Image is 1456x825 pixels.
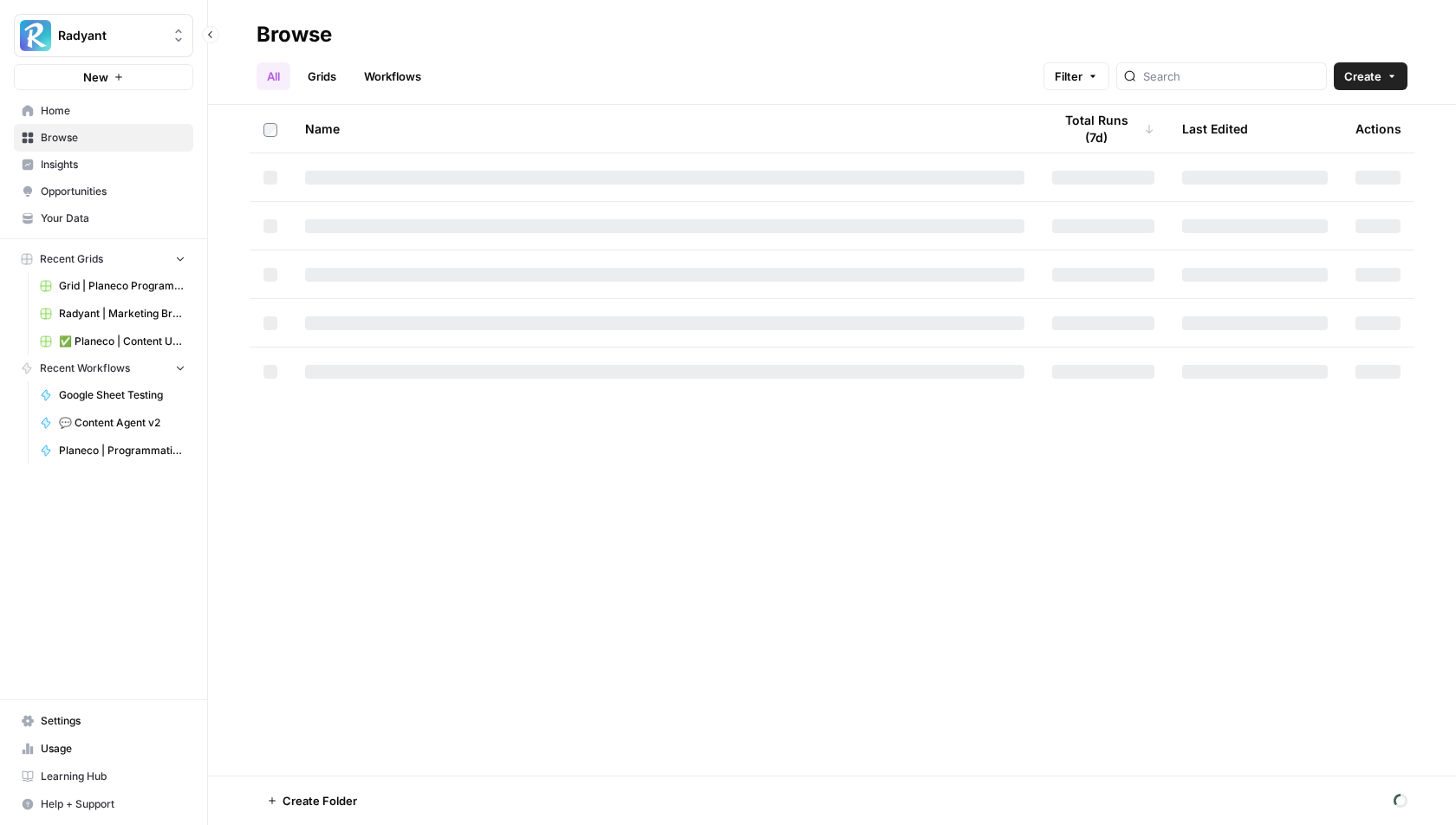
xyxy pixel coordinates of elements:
img: Radyant Logo [20,20,51,51]
span: Insights [41,157,185,172]
span: Create [1344,68,1381,85]
span: Planeco | Programmatic Cluster für "Bauvoranfrage" [59,443,185,458]
a: Learning Hub [14,763,193,790]
button: Workspace: Radyant [14,14,193,57]
div: Last Edited [1182,105,1248,153]
a: Radyant | Marketing Breakdowns [32,300,193,328]
a: Browse [14,124,193,152]
span: Home [41,103,185,119]
span: Usage [41,741,185,757]
span: Recent Grids [40,251,103,267]
a: Insights [14,151,193,179]
span: Help + Support [41,796,185,812]
button: Create Folder [257,787,367,815]
button: Help + Support [14,790,193,818]
input: Search [1143,68,1319,85]
a: Settings [14,707,193,735]
a: Your Data [14,205,193,232]
a: ✅ Planeco | Content Update at Scale [32,328,193,355]
span: Create Folder [283,792,357,809]
span: Filter [1055,68,1082,85]
span: New [83,68,108,86]
a: Home [14,97,193,125]
div: Total Runs (7d) [1052,105,1154,153]
button: Recent Workflows [14,355,193,381]
span: Google Sheet Testing [59,387,185,403]
span: Your Data [41,211,185,226]
a: Planeco | Programmatic Cluster für "Bauvoranfrage" [32,437,193,464]
div: Name [305,105,1024,153]
a: All [257,62,290,90]
a: Grids [297,62,347,90]
span: Browse [41,130,185,146]
a: Google Sheet Testing [32,381,193,409]
span: Grid | Planeco Programmatic Cluster [59,278,185,294]
button: Filter [1043,62,1109,90]
span: Opportunities [41,184,185,199]
a: 💬 Content Agent v2 [32,409,193,437]
span: Radyant | Marketing Breakdowns [59,306,185,322]
span: 💬 Content Agent v2 [59,415,185,431]
span: Learning Hub [41,769,185,784]
span: Radyant [58,27,163,44]
button: Recent Grids [14,246,193,272]
span: ✅ Planeco | Content Update at Scale [59,334,185,349]
a: Usage [14,735,193,763]
div: Actions [1355,105,1401,153]
span: Recent Workflows [40,361,130,376]
span: Settings [41,713,185,729]
a: Opportunities [14,178,193,205]
div: Browse [257,21,332,49]
a: Workflows [354,62,432,90]
a: Grid | Planeco Programmatic Cluster [32,272,193,300]
button: New [14,64,193,90]
button: Create [1334,62,1407,90]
